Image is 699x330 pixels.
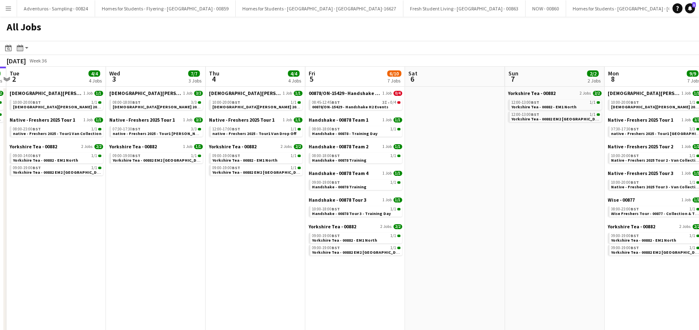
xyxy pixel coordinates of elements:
[236,0,403,17] button: Homes for Students - [GEOGRAPHIC_DATA] - [GEOGRAPHIC_DATA]-16627
[685,3,695,13] a: 1
[692,2,696,7] span: 1
[403,0,526,17] button: Fresh Student Living - [GEOGRAPHIC_DATA] - 00863
[95,0,236,17] button: Homes for Students - Flyering - [GEOGRAPHIC_DATA] - 00859
[526,0,566,17] button: NOW - 00860
[17,0,95,17] button: Adventuros - Sampling - 00824
[7,57,26,65] div: [DATE]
